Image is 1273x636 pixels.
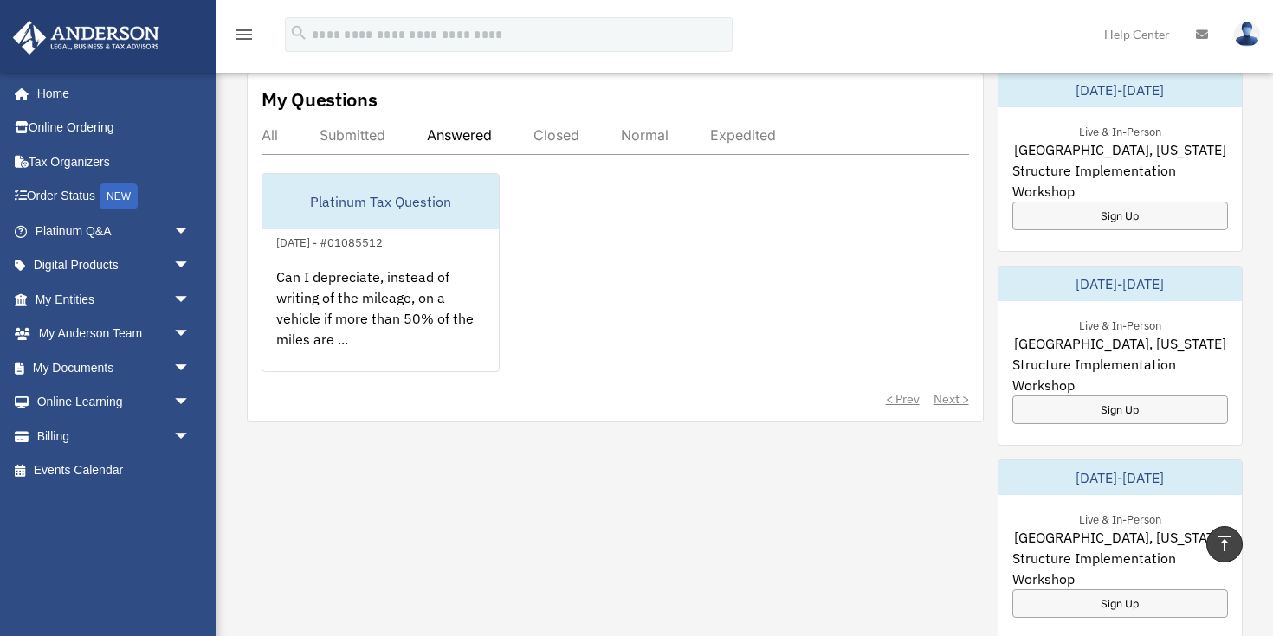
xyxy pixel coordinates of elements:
[173,385,208,421] span: arrow_drop_down
[289,23,308,42] i: search
[262,232,397,250] div: [DATE] - #01085512
[621,126,669,144] div: Normal
[998,73,1243,107] div: [DATE]-[DATE]
[234,30,255,45] a: menu
[533,126,579,144] div: Closed
[12,214,216,248] a: Platinum Q&Aarrow_drop_down
[1012,395,1229,424] a: Sign Up
[1012,160,1229,202] span: Structure Implementation Workshop
[998,460,1243,495] div: [DATE]-[DATE]
[12,317,216,351] a: My Anderson Teamarrow_drop_down
[262,174,499,229] div: Platinum Tax Question
[173,248,208,284] span: arrow_drop_down
[173,317,208,352] span: arrow_drop_down
[12,248,216,283] a: Digital Productsarrow_drop_down
[1214,533,1235,554] i: vertical_align_top
[1234,22,1260,47] img: User Pic
[1206,526,1243,562] a: vertical_align_top
[262,173,500,372] a: Platinum Tax Question[DATE] - #01085512Can I depreciate, instead of writing of the mileage, on a ...
[12,385,216,420] a: Online Learningarrow_drop_down
[1065,315,1175,333] div: Live & In-Person
[1014,333,1226,354] span: [GEOGRAPHIC_DATA], [US_STATE]
[320,126,385,144] div: Submitted
[12,111,216,145] a: Online Ordering
[12,282,216,317] a: My Entitiesarrow_drop_down
[12,145,216,179] a: Tax Organizers
[1014,139,1226,160] span: [GEOGRAPHIC_DATA], [US_STATE]
[998,267,1243,301] div: [DATE]-[DATE]
[173,214,208,249] span: arrow_drop_down
[12,419,216,453] a: Billingarrow_drop_down
[173,350,208,386] span: arrow_drop_down
[1012,589,1229,618] a: Sign Up
[427,126,492,144] div: Answered
[262,126,278,144] div: All
[12,453,216,488] a: Events Calendar
[262,253,499,388] div: Can I depreciate, instead of writing of the mileage, on a vehicle if more than 50% of the miles a...
[710,126,776,144] div: Expedited
[1012,354,1229,395] span: Structure Implementation Workshop
[100,183,138,209] div: NEW
[173,419,208,454] span: arrow_drop_down
[173,282,208,318] span: arrow_drop_down
[12,350,216,385] a: My Documentsarrow_drop_down
[1065,121,1175,139] div: Live & In-Person
[1014,527,1226,548] span: [GEOGRAPHIC_DATA], [US_STATE]
[12,179,216,215] a: Order StatusNEW
[234,24,255,45] i: menu
[8,21,165,55] img: Anderson Advisors Platinum Portal
[262,87,378,112] div: My Questions
[1065,509,1175,527] div: Live & In-Person
[1012,548,1229,589] span: Structure Implementation Workshop
[12,76,208,111] a: Home
[1012,202,1229,230] a: Sign Up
